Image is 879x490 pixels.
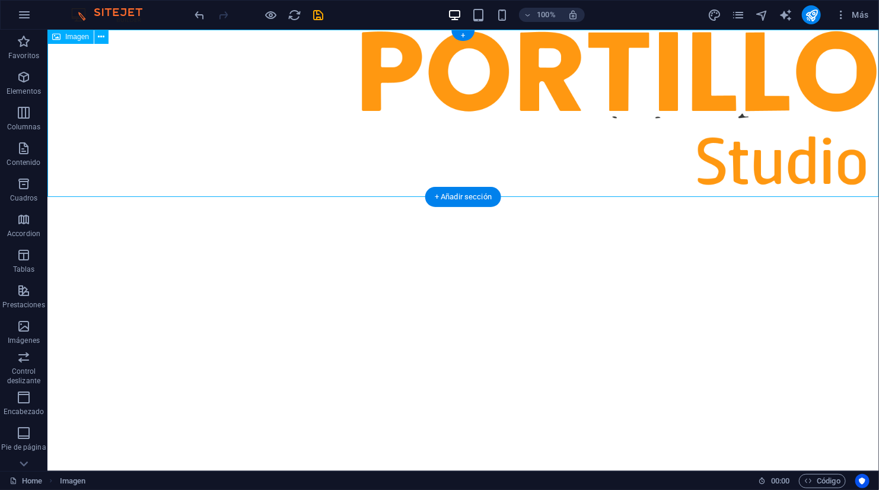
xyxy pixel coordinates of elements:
[568,9,578,20] i: Al redimensionar, ajustar el nivel de zoom automáticamente para ajustarse al dispositivo elegido.
[7,158,40,167] p: Contenido
[755,8,769,22] i: Navegador
[779,476,781,485] span: :
[805,8,819,22] i: Publicar
[60,474,86,488] span: Haz clic para seleccionar y doble clic para editar
[288,8,302,22] i: Volver a cargar página
[835,9,869,21] span: Más
[778,8,792,22] button: text_generator
[8,51,39,61] p: Favoritos
[2,300,44,310] p: Prestaciones
[754,8,769,22] button: navigator
[802,5,821,24] button: publish
[799,474,846,488] button: Código
[8,336,40,345] p: Imágenes
[855,474,870,488] button: Usercentrics
[731,8,745,22] button: pages
[10,193,38,203] p: Cuadros
[779,8,792,22] i: AI Writer
[264,8,278,22] button: Haz clic para salir del modo de previsualización y seguir editando
[451,30,474,41] div: +
[13,265,35,274] p: Tablas
[193,8,207,22] i: Deshacer: Cambiar imagen como cabecera (Ctrl+Z)
[731,8,745,22] i: Páginas (Ctrl+Alt+S)
[7,122,41,132] p: Columnas
[771,474,789,488] span: 00 00
[759,474,790,488] h6: Tiempo de la sesión
[9,474,42,488] a: Haz clic para cancelar la selección y doble clic para abrir páginas
[65,33,89,40] span: Imagen
[288,8,302,22] button: reload
[707,8,721,22] button: design
[4,407,44,416] p: Encabezado
[1,443,46,452] p: Pie de página
[519,8,561,22] button: 100%
[7,87,41,96] p: Elementos
[193,8,207,22] button: undo
[804,474,840,488] span: Código
[537,8,556,22] h6: 100%
[311,8,326,22] button: save
[7,229,40,238] p: Accordion
[60,474,86,488] nav: breadcrumb
[68,8,157,22] img: Editor Logo
[425,187,501,207] div: + Añadir sección
[830,5,874,24] button: Más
